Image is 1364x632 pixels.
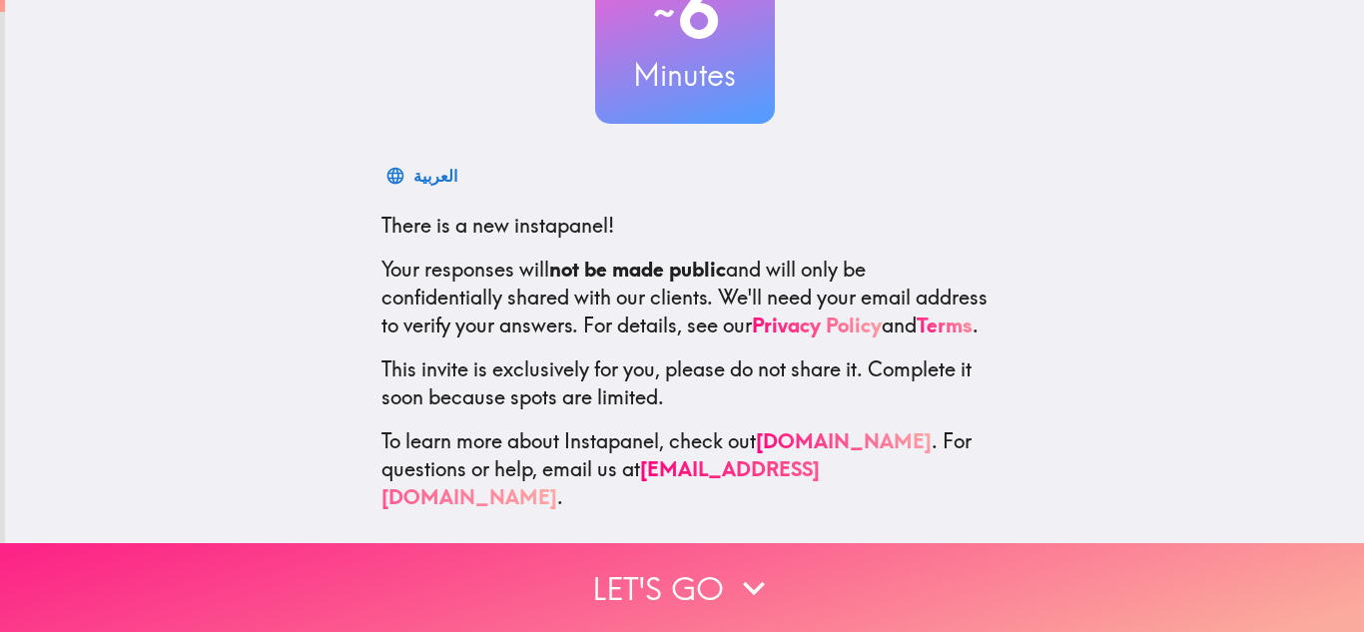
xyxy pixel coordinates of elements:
[917,313,973,337] a: Terms
[413,162,457,190] div: العربية
[381,256,989,339] p: Your responses will and will only be confidentially shared with our clients. We'll need your emai...
[381,355,989,411] p: This invite is exclusively for you, please do not share it. Complete it soon because spots are li...
[381,156,465,196] button: العربية
[549,257,726,282] b: not be made public
[756,428,932,453] a: [DOMAIN_NAME]
[381,213,614,238] span: There is a new instapanel!
[381,427,989,511] p: To learn more about Instapanel, check out . For questions or help, email us at .
[752,313,882,337] a: Privacy Policy
[381,456,820,509] a: [EMAIL_ADDRESS][DOMAIN_NAME]
[595,54,775,96] h3: Minutes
